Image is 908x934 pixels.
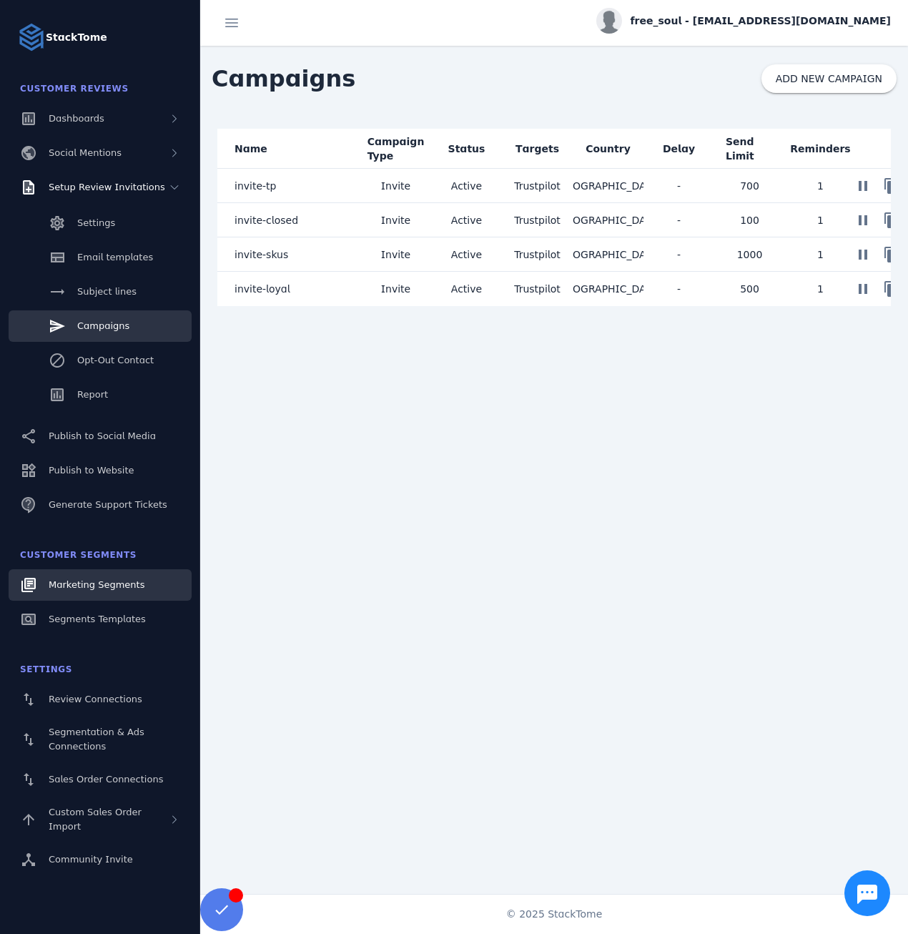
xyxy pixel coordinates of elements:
a: Review Connections [9,684,192,715]
span: Publish to Social Media [49,431,156,441]
img: Logo image [17,23,46,51]
span: © 2025 StackTome [506,907,603,922]
span: Subject lines [77,286,137,297]
a: Segmentation & Ads Connections [9,718,192,761]
a: Publish to Website [9,455,192,486]
a: Subject lines [9,276,192,308]
mat-cell: 1 [785,203,856,237]
span: Setup Review Invitations [49,182,165,192]
span: Customer Reviews [20,84,129,94]
a: Report [9,379,192,411]
span: invite-loyal [235,280,290,298]
mat-header-cell: Delay [643,129,714,169]
span: Opt-Out Contact [77,355,154,365]
span: Campaigns [77,320,129,331]
a: Campaigns [9,310,192,342]
span: Generate Support Tickets [49,499,167,510]
mat-cell: Active [431,169,502,203]
a: Email templates [9,242,192,273]
mat-header-cell: Name [217,129,360,169]
mat-header-cell: Targets [502,129,573,169]
span: Segments Templates [49,614,146,624]
mat-cell: Active [431,237,502,272]
button: ADD NEW CAMPAIGN [761,64,897,93]
a: Generate Support Tickets [9,489,192,521]
span: Report [77,389,108,400]
mat-cell: - [643,272,714,306]
span: Publish to Website [49,465,134,476]
span: ADD NEW CAMPAIGN [776,74,882,84]
span: Invite [381,246,410,263]
mat-cell: 1 [785,272,856,306]
mat-cell: - [643,203,714,237]
mat-cell: 1000 [714,237,785,272]
span: Invite [381,177,410,195]
strong: StackTome [46,30,107,45]
span: Dashboards [49,113,104,124]
a: Settings [9,207,192,239]
span: Sales Order Connections [49,774,163,785]
mat-header-cell: Status [431,129,502,169]
span: Invite [381,212,410,229]
span: Settings [77,217,115,228]
mat-cell: [GEOGRAPHIC_DATA] [573,203,643,237]
span: Community Invite [49,854,133,865]
span: Email templates [77,252,153,262]
span: Segmentation & Ads Connections [49,727,144,752]
img: profile.jpg [596,8,622,34]
mat-cell: 1 [785,169,856,203]
span: Review Connections [49,694,142,704]
span: Trustpilot [514,249,561,260]
span: Settings [20,664,72,674]
span: Trustpilot [514,215,561,226]
mat-cell: 1 [785,237,856,272]
a: Opt-Out Contact [9,345,192,376]
mat-cell: [GEOGRAPHIC_DATA] [573,272,643,306]
span: invite-tp [235,177,276,195]
span: free_soul - [EMAIL_ADDRESS][DOMAIN_NAME] [631,14,891,29]
mat-header-cell: Reminders [785,129,856,169]
a: Marketing Segments [9,569,192,601]
span: invite-closed [235,212,298,229]
mat-cell: Active [431,272,502,306]
mat-cell: - [643,169,714,203]
mat-cell: [GEOGRAPHIC_DATA] [573,237,643,272]
button: free_soul - [EMAIL_ADDRESS][DOMAIN_NAME] [596,8,891,34]
span: Customer Segments [20,550,137,560]
mat-cell: 100 [714,203,785,237]
mat-header-cell: Country [573,129,643,169]
span: invite-skus [235,246,288,263]
mat-header-cell: Send Limit [714,129,785,169]
a: Sales Order Connections [9,764,192,795]
span: Invite [381,280,410,298]
a: Community Invite [9,844,192,875]
a: Segments Templates [9,604,192,635]
mat-cell: 500 [714,272,785,306]
mat-cell: Active [431,203,502,237]
span: Trustpilot [514,180,561,192]
span: Campaigns [200,50,367,107]
mat-cell: 700 [714,169,785,203]
span: Marketing Segments [49,579,144,590]
mat-header-cell: Campaign Type [360,129,431,169]
span: Custom Sales Order Import [49,807,142,832]
mat-cell: [GEOGRAPHIC_DATA] [573,169,643,203]
mat-cell: - [643,237,714,272]
a: Publish to Social Media [9,421,192,452]
span: Social Mentions [49,147,122,158]
span: Trustpilot [514,283,561,295]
